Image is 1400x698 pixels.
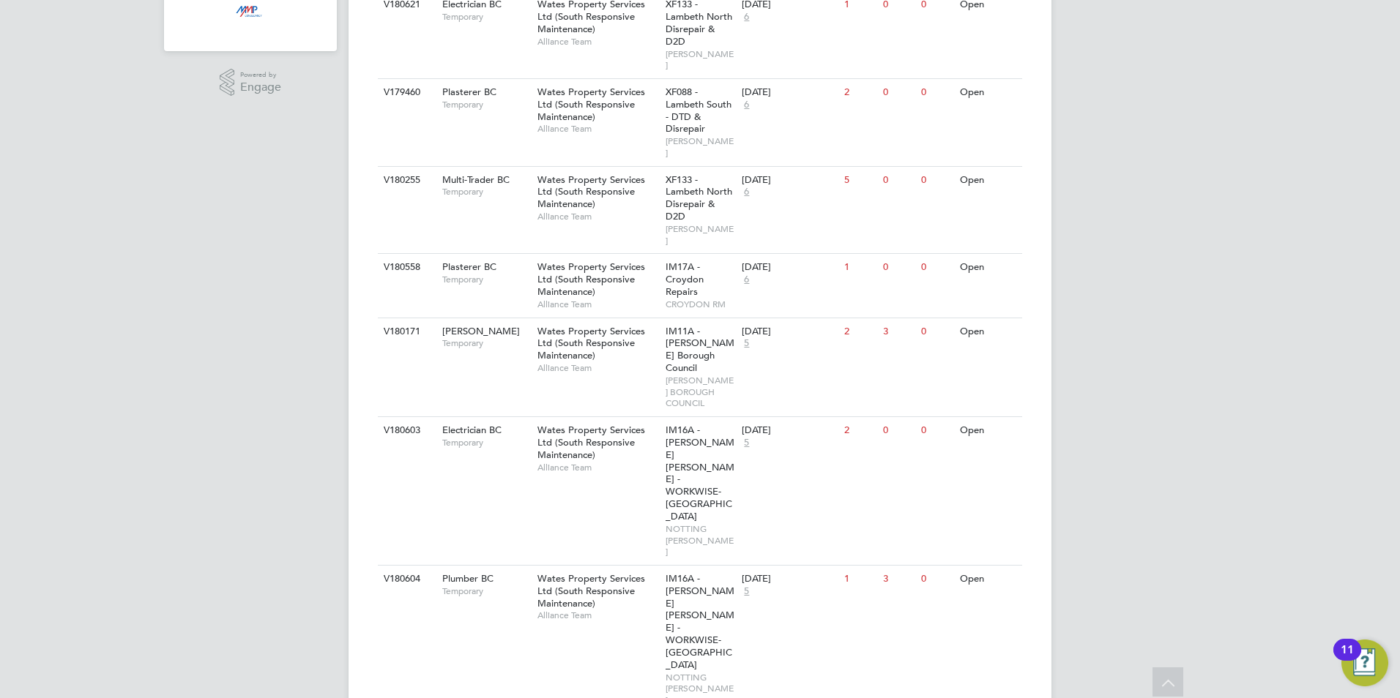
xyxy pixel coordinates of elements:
[380,566,431,593] div: V180604
[537,36,658,48] span: Alliance Team
[442,99,530,110] span: Temporary
[537,572,645,609] span: Wates Property Services Ltd (South Responsive Maintenance)
[742,11,751,23] span: 6
[666,260,704,298] span: IM17A - Croydon Repairs
[956,79,1020,106] div: Open
[742,424,837,437] div: [DATE]
[879,566,917,593] div: 3
[666,572,734,671] span: IM16A - [PERSON_NAME] [PERSON_NAME] - WORKWISE- [GEOGRAPHIC_DATA]
[442,186,530,198] span: Temporary
[917,167,956,194] div: 0
[442,173,510,186] span: Multi-Trader BC
[841,167,879,194] div: 5
[666,375,735,409] span: [PERSON_NAME] BOROUGH COUNCIL
[442,325,520,337] span: [PERSON_NAME]
[240,69,281,81] span: Powered by
[220,69,282,97] a: Powered byEngage
[742,174,837,187] div: [DATE]
[742,99,751,111] span: 6
[442,274,530,285] span: Temporary
[537,424,645,461] span: Wates Property Services Ltd (South Responsive Maintenance)
[917,318,956,345] div: 0
[1341,639,1388,686] button: Open Resource Center, 11 new notifications
[380,417,431,444] div: V180603
[879,79,917,106] div: 0
[537,462,658,473] span: Alliance Team
[956,167,1020,194] div: Open
[442,86,496,98] span: Plasterer BC
[537,123,658,135] span: Alliance Team
[841,417,879,444] div: 2
[666,223,735,246] span: [PERSON_NAME]
[442,11,530,23] span: Temporary
[230,1,272,25] img: mmpconsultancy-logo-retina.png
[841,566,879,593] div: 1
[742,86,837,99] div: [DATE]
[956,254,1020,281] div: Open
[742,437,751,449] span: 5
[956,417,1020,444] div: Open
[917,566,956,593] div: 0
[537,325,645,362] span: Wates Property Services Ltd (South Responsive Maintenance)
[666,48,735,71] span: [PERSON_NAME]
[380,254,431,281] div: V180558
[917,79,956,106] div: 0
[537,609,658,621] span: Alliance Team
[380,318,431,345] div: V180171
[742,337,751,350] span: 5
[742,326,837,338] div: [DATE]
[537,86,645,123] span: Wates Property Services Ltd (South Responsive Maintenance)
[879,417,917,444] div: 0
[537,299,658,310] span: Alliance Team
[917,254,956,281] div: 0
[742,573,837,585] div: [DATE]
[742,261,837,274] div: [DATE]
[666,173,732,223] span: XF133 - Lambeth North Disrepair & D2D
[742,585,751,598] span: 5
[537,173,645,211] span: Wates Property Services Ltd (South Responsive Maintenance)
[380,167,431,194] div: V180255
[1341,650,1354,669] div: 11
[442,424,502,436] span: Electrician BC
[742,186,751,198] span: 6
[841,254,879,281] div: 1
[442,437,530,449] span: Temporary
[841,318,879,345] div: 2
[442,337,530,349] span: Temporary
[956,566,1020,593] div: Open
[442,260,496,273] span: Plasterer BC
[956,318,1020,345] div: Open
[666,135,735,158] span: [PERSON_NAME]
[666,86,731,135] span: XF088 - Lambeth South - DTD & Disrepair
[879,318,917,345] div: 3
[879,167,917,194] div: 0
[240,81,281,94] span: Engage
[666,299,735,310] span: CROYDON RM
[742,274,751,286] span: 6
[380,79,431,106] div: V179460
[666,523,735,558] span: NOTTING [PERSON_NAME]
[666,325,734,375] span: IM11A - [PERSON_NAME] Borough Council
[182,1,319,25] a: Go to home page
[879,254,917,281] div: 0
[841,79,879,106] div: 2
[917,417,956,444] div: 0
[666,424,734,522] span: IM16A - [PERSON_NAME] [PERSON_NAME] - WORKWISE- [GEOGRAPHIC_DATA]
[537,211,658,222] span: Alliance Team
[537,260,645,298] span: Wates Property Services Ltd (South Responsive Maintenance)
[442,572,494,585] span: Plumber BC
[442,585,530,597] span: Temporary
[537,362,658,374] span: Alliance Team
